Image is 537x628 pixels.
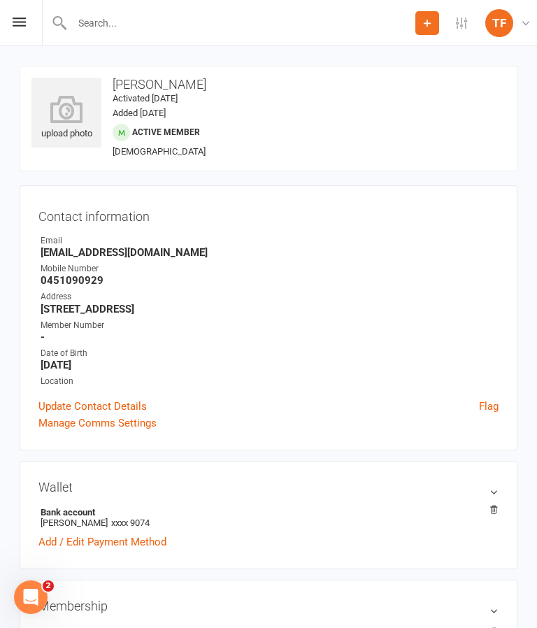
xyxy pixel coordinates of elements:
div: TF [485,9,513,37]
a: Add / Edit Payment Method [38,534,166,550]
time: Activated [DATE] [113,93,178,104]
a: Update Contact Details [38,398,147,415]
a: Flag [479,398,499,415]
strong: - [41,331,499,343]
strong: [STREET_ADDRESS] [41,303,499,315]
strong: Bank account [41,507,492,518]
div: Address [41,290,499,304]
iframe: Intercom live chat [14,580,48,614]
div: Email [41,234,499,248]
h3: Contact information [38,204,499,224]
time: Added [DATE] [113,108,166,118]
span: 2 [43,580,54,592]
span: xxxx 9074 [111,518,150,528]
span: [DEMOGRAPHIC_DATA] [113,146,206,157]
a: Manage Comms Settings [38,415,157,431]
strong: [EMAIL_ADDRESS][DOMAIN_NAME] [41,246,499,259]
div: Member Number [41,319,499,332]
div: upload photo [31,95,101,141]
strong: [DATE] [41,359,499,371]
strong: 0451090929 [41,274,499,287]
li: [PERSON_NAME] [38,505,499,530]
div: Date of Birth [41,347,499,360]
h3: Wallet [38,480,499,494]
div: Mobile Number [41,262,499,276]
span: Active member [132,127,200,137]
h3: Membership [38,599,499,613]
input: Search... [68,13,415,33]
div: Location [41,375,499,388]
h3: [PERSON_NAME] [31,78,506,92]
